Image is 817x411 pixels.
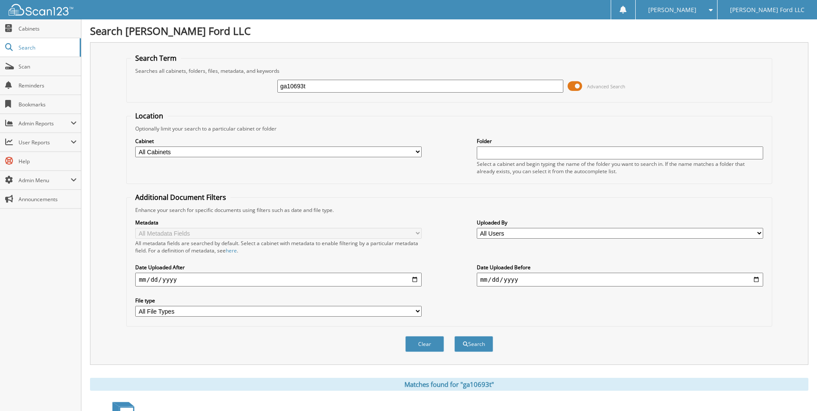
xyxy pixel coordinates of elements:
[131,111,168,121] legend: Location
[587,83,625,90] span: Advanced Search
[19,139,71,146] span: User Reports
[730,7,805,12] span: [PERSON_NAME] Ford LLC
[19,101,77,108] span: Bookmarks
[19,177,71,184] span: Admin Menu
[131,53,181,63] legend: Search Term
[135,137,422,145] label: Cabinet
[90,378,808,391] div: Matches found for "ga10693t"
[135,264,422,271] label: Date Uploaded After
[131,67,767,75] div: Searches all cabinets, folders, files, metadata, and keywords
[477,219,763,226] label: Uploaded By
[477,137,763,145] label: Folder
[19,158,77,165] span: Help
[477,160,763,175] div: Select a cabinet and begin typing the name of the folder you want to search in. If the name match...
[131,125,767,132] div: Optionally limit your search to a particular cabinet or folder
[135,219,422,226] label: Metadata
[774,370,817,411] iframe: Chat Widget
[19,63,77,70] span: Scan
[477,273,763,286] input: end
[131,193,230,202] legend: Additional Document Filters
[19,82,77,89] span: Reminders
[135,273,422,286] input: start
[19,120,71,127] span: Admin Reports
[648,7,696,12] span: [PERSON_NAME]
[135,240,422,254] div: All metadata fields are searched by default. Select a cabinet with metadata to enable filtering b...
[9,4,73,16] img: scan123-logo-white.svg
[19,44,75,51] span: Search
[90,24,808,38] h1: Search [PERSON_NAME] Ford LLC
[131,206,767,214] div: Enhance your search for specific documents using filters such as date and file type.
[477,264,763,271] label: Date Uploaded Before
[454,336,493,352] button: Search
[226,247,237,254] a: here
[19,196,77,203] span: Announcements
[405,336,444,352] button: Clear
[135,297,422,304] label: File type
[19,25,77,32] span: Cabinets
